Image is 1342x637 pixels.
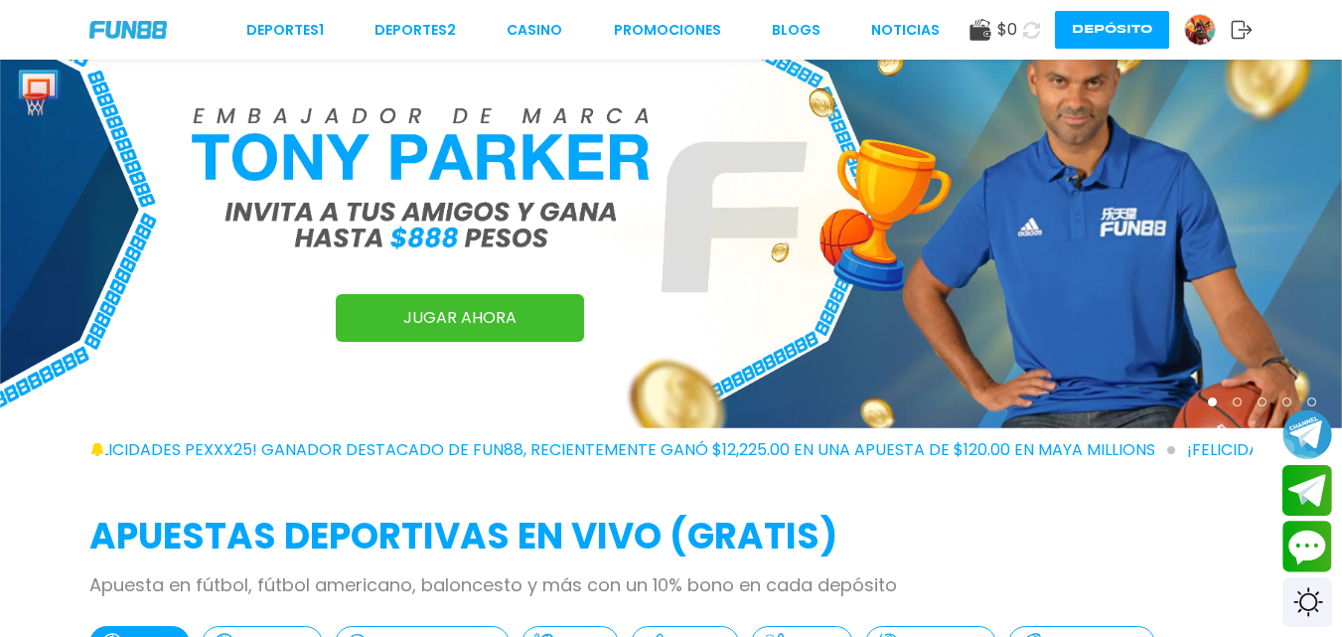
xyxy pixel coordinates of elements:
[89,21,167,38] img: Company Logo
[1055,11,1169,49] button: Depósito
[997,18,1017,42] span: $ 0
[89,510,1253,563] h2: APUESTAS DEPORTIVAS EN VIVO (gratis)
[1184,14,1231,46] a: Avatar
[1282,521,1332,572] button: Contact customer service
[1185,15,1215,45] img: Avatar
[336,294,584,342] a: JUGAR AHORA
[374,20,456,41] a: Deportes2
[614,20,721,41] a: Promociones
[507,20,562,41] a: CASINO
[78,438,1175,462] span: ¡FELICIDADES pexxx25! GANADOR DESTACADO DE FUN88, RECIENTEMENTE GANÓ $12,225.00 EN UNA APUESTA DE...
[772,20,820,41] a: BLOGS
[871,20,940,41] a: NOTICIAS
[89,571,1253,598] p: Apuesta en fútbol, fútbol americano, baloncesto y más con un 10% bono en cada depósito
[246,20,324,41] a: Deportes1
[1282,408,1332,460] button: Join telegram channel
[1282,465,1332,517] button: Join telegram
[1282,577,1332,627] div: Switch theme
